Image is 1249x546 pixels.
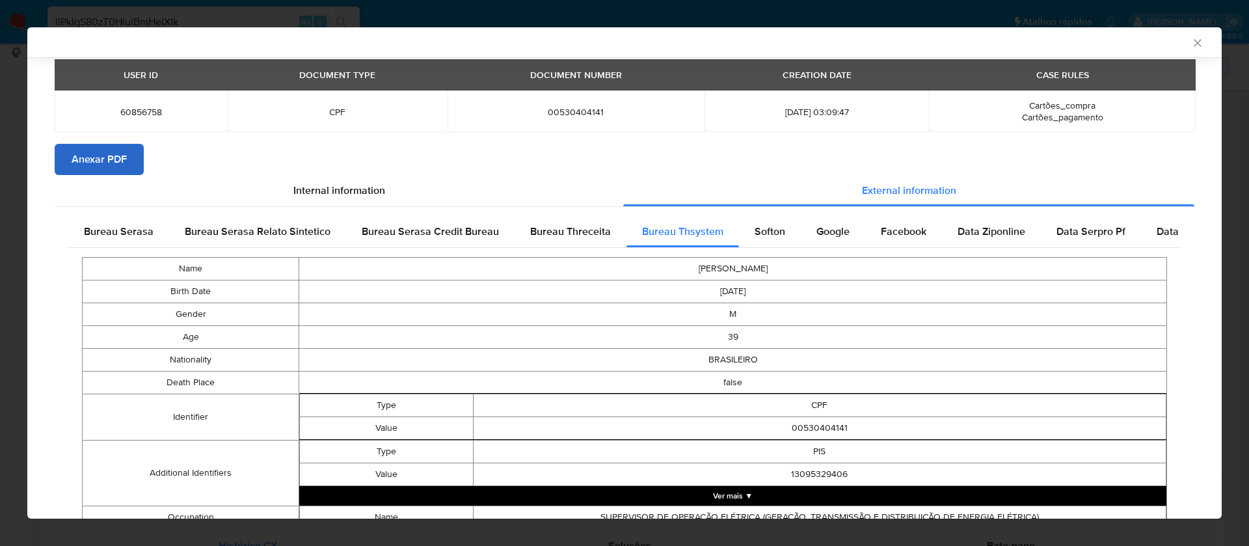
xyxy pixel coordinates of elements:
[299,325,1167,348] td: 39
[473,506,1166,528] td: SUPERVISOR DE OPERAÇÃO ELÉTRICA (GERAÇÃO, TRANSMISSÃO E DISTRIBUIÇÃO DE ENERGIA ELÉTRICA)
[83,257,299,280] td: Name
[185,224,330,239] span: Bureau Serasa Relato Sintetico
[522,64,630,86] div: DOCUMENT NUMBER
[83,280,299,303] td: Birth Date
[1191,36,1203,48] button: Fechar a janela
[27,27,1222,519] div: closure-recommendation-modal
[116,64,166,86] div: USER ID
[1028,64,1097,86] div: CASE RULES
[1022,111,1103,124] span: Cartões_pagamento
[243,106,431,118] span: CPF
[83,394,299,440] td: Identifier
[642,224,723,239] span: Bureau Thsystem
[84,224,154,239] span: Bureau Serasa
[299,303,1167,325] td: M
[300,416,473,439] td: Value
[362,224,499,239] span: Bureau Serasa Credit Bureau
[775,64,859,86] div: CREATION DATE
[55,175,1194,206] div: Detailed info
[299,348,1167,371] td: BRASILEIRO
[530,224,611,239] span: Bureau Threceita
[958,224,1025,239] span: Data Ziponline
[83,325,299,348] td: Age
[83,506,299,529] td: Occupation
[293,183,385,198] span: Internal information
[83,440,299,506] td: Additional Identifiers
[83,348,299,371] td: Nationality
[755,224,785,239] span: Softon
[816,224,850,239] span: Google
[473,394,1166,416] td: CPF
[299,486,1166,506] button: Expand array
[881,224,926,239] span: Facebook
[72,145,127,174] span: Anexar PDF
[299,371,1167,394] td: false
[299,257,1167,280] td: [PERSON_NAME]
[1029,99,1095,112] span: Cartões_compra
[862,183,956,198] span: External information
[473,440,1166,463] td: PIS
[300,394,473,416] td: Type
[70,106,211,118] span: 60856758
[291,64,383,86] div: DOCUMENT TYPE
[473,416,1166,439] td: 00530404141
[300,440,473,463] td: Type
[463,106,689,118] span: 00530404141
[299,280,1167,303] td: [DATE]
[55,144,144,175] button: Anexar PDF
[720,106,914,118] span: [DATE] 03:09:47
[1157,224,1225,239] span: Data Serpro Pj
[68,216,1181,247] div: Detailed external info
[473,463,1166,485] td: 13095329406
[83,371,299,394] td: Death Place
[300,463,473,485] td: Value
[83,303,299,325] td: Gender
[1056,224,1125,239] span: Data Serpro Pf
[300,506,473,528] td: Name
